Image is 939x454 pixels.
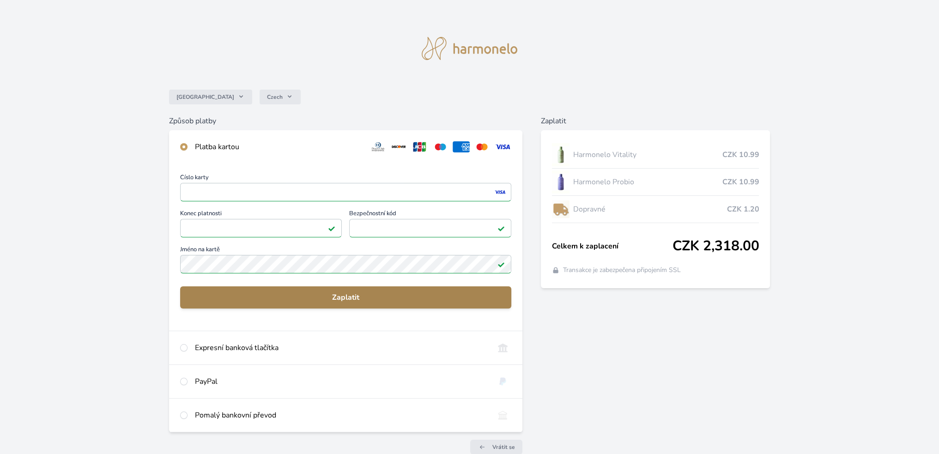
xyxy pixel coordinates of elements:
[672,238,759,254] span: CZK 2,318.00
[552,170,569,194] img: CLEAN_PROBIO_se_stinem_x-lo.jpg
[353,222,507,235] iframe: Iframe pro bezpečnostní kód
[722,176,759,188] span: CZK 10.99
[180,286,511,309] button: Zaplatit
[195,141,363,152] div: Platba kartou
[195,342,487,353] div: Expresní banková tlačítka
[180,211,342,219] span: Konec platnosti
[727,204,759,215] span: CZK 1.20
[349,211,511,219] span: Bezpečnostní kód
[176,93,234,101] span: [GEOGRAPHIC_DATA]
[494,188,506,196] img: visa
[497,224,505,232] img: Platné pole
[494,141,511,152] img: visa.svg
[390,141,407,152] img: discover.svg
[411,141,428,152] img: jcb.svg
[432,141,449,152] img: maestro.svg
[497,260,505,268] img: Platné pole
[573,204,727,215] span: Dopravné
[494,410,511,421] img: bankTransfer_IBAN.svg
[722,149,759,160] span: CZK 10.99
[492,443,515,451] span: Vrátit se
[473,141,491,152] img: mc.svg
[552,241,672,252] span: Celkem k zaplacení
[180,255,511,273] input: Jméno na kartěPlatné pole
[494,376,511,387] img: paypal.svg
[370,141,387,152] img: diners.svg
[563,266,681,275] span: Transakce je zabezpečena připojením SSL
[188,292,504,303] span: Zaplatit
[180,247,511,255] span: Jméno na kartě
[195,410,487,421] div: Pomalý bankovní převod
[195,376,487,387] div: PayPal
[267,93,283,101] span: Czech
[422,37,518,60] img: logo.svg
[552,143,569,166] img: CLEAN_VITALITY_se_stinem_x-lo.jpg
[453,141,470,152] img: amex.svg
[573,149,722,160] span: Harmonelo Vitality
[494,342,511,353] img: onlineBanking_CZ.svg
[180,175,511,183] span: Číslo karty
[169,90,252,104] button: [GEOGRAPHIC_DATA]
[328,224,335,232] img: Platné pole
[260,90,301,104] button: Czech
[169,115,522,127] h6: Způsob platby
[552,198,569,221] img: delivery-lo.png
[184,222,338,235] iframe: Iframe pro datum vypršení platnosti
[573,176,722,188] span: Harmonelo Probio
[184,186,507,199] iframe: Iframe pro číslo karty
[541,115,770,127] h6: Zaplatit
